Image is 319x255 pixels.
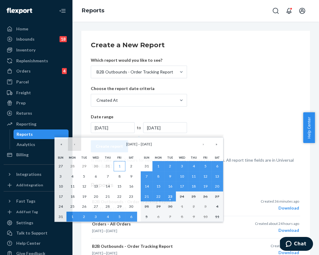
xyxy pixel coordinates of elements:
[181,204,183,209] abbr: October 1, 2025
[176,171,188,182] button: September 10, 2025
[193,204,195,209] abbr: October 2, 2025
[176,201,188,212] button: October 1, 2025
[125,201,137,212] button: August 30, 2025
[146,174,148,179] abbr: September 7, 2025
[106,204,110,209] abbr: August 28, 2025
[16,26,28,32] div: Home
[97,97,118,103] div: Created At
[83,214,85,219] abbr: September 2, 2025
[280,237,313,252] iframe: Opens a widget where you can chat to one of our agents
[168,204,172,209] abbr: September 30, 2025
[4,218,69,228] a: Settings
[203,156,207,159] abbr: Friday
[146,214,148,219] abbr: October 5, 2025
[91,122,135,133] div: [DATE]
[91,86,187,92] p: Choose the report date criteria
[16,198,35,204] div: Fast Tags
[141,212,152,222] button: October 5, 2025
[4,45,69,55] a: Inventory
[125,171,137,182] button: August 9, 2025
[114,171,125,182] button: August 8, 2025
[60,36,67,42] div: 18
[14,140,69,149] a: Analytics
[152,212,164,222] button: October 6, 2025
[215,184,219,188] abbr: September 20, 2025
[4,108,69,118] a: Returns
[16,47,35,53] div: Inventory
[4,196,69,206] button: Fast Tags
[16,121,36,127] div: Reporting
[16,36,35,42] div: Inbounds
[16,209,38,214] div: Add Fast Tag
[176,212,188,222] button: October 8, 2025
[78,181,90,191] button: August 12, 2025
[7,8,32,14] img: Flexport logo
[181,164,183,168] abbr: September 3, 2025
[107,174,109,179] abbr: August 7, 2025
[95,214,97,219] abbr: September 3, 2025
[117,194,121,199] abbr: August 22, 2025
[57,5,69,17] button: Close Navigation
[200,171,211,182] button: September 12, 2025
[16,100,26,106] div: Prep
[152,201,164,212] button: September 29, 2025
[192,194,196,199] abbr: September 25, 2025
[97,69,173,75] div: B2B Outbounds - Order Tracking Report
[59,164,63,168] abbr: July 27, 2025
[129,156,134,159] abbr: Saturday
[296,5,308,17] button: Open account menu
[164,171,176,182] button: September 9, 2025
[92,229,103,233] time: [DATE]
[71,214,73,219] abbr: September 1, 2025
[145,194,149,199] abbr: September 21, 2025
[130,214,132,219] abbr: September 6, 2025
[271,243,299,248] p: Created 1 day ago
[4,88,69,98] a: Freight
[4,24,69,34] a: Home
[105,156,111,159] abbr: Thursday
[62,68,67,74] div: 4
[66,171,78,182] button: August 4, 2025
[203,174,207,179] abbr: September 12, 2025
[211,181,223,191] button: September 20, 2025
[91,216,300,238] button: Orders - All Orders[DATE]—[DATE]Created about 24 hours agoDownload
[90,171,102,182] button: August 6, 2025
[270,5,282,17] button: Open Search Box
[107,214,109,219] abbr: September 4, 2025
[197,138,210,151] button: ›
[91,114,187,120] p: Date range
[168,194,172,199] abbr: September 23, 2025
[4,56,69,66] a: Replenishments
[118,214,121,219] abbr: September 5, 2025
[164,201,176,212] button: September 30, 2025
[141,171,152,182] button: September 7, 2025
[55,191,66,202] button: August 17, 2025
[140,142,152,146] span: [DATE]
[143,122,187,133] div: [DATE]
[114,212,125,222] button: September 5, 2025
[94,184,98,188] abbr: August 13, 2025
[92,221,229,227] p: Orders - All Orders
[261,199,299,204] p: Created 36 minutes ago
[4,119,69,129] a: Reporting
[55,212,66,222] button: August 31, 2025
[55,171,66,182] button: August 3, 2025
[94,204,98,209] abbr: August 27, 2025
[216,204,218,209] abbr: October 4, 2025
[164,161,176,171] button: September 2, 2025
[90,161,102,171] button: July 30, 2025
[4,77,69,87] a: Parcel
[114,201,125,212] button: August 29, 2025
[55,161,66,171] button: July 27, 2025
[68,138,81,151] button: ‹
[59,204,63,209] abbr: August 24, 2025
[156,184,161,188] abbr: September 15, 2025
[144,156,149,159] abbr: Sunday
[191,156,197,159] abbr: Thursday
[204,204,207,209] abbr: October 3, 2025
[91,40,300,50] h2: Create a New Report
[200,161,211,171] button: September 5, 2025
[66,161,78,171] button: July 28, 2025
[82,164,86,168] abbr: July 29, 2025
[93,156,99,159] abbr: Wednesday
